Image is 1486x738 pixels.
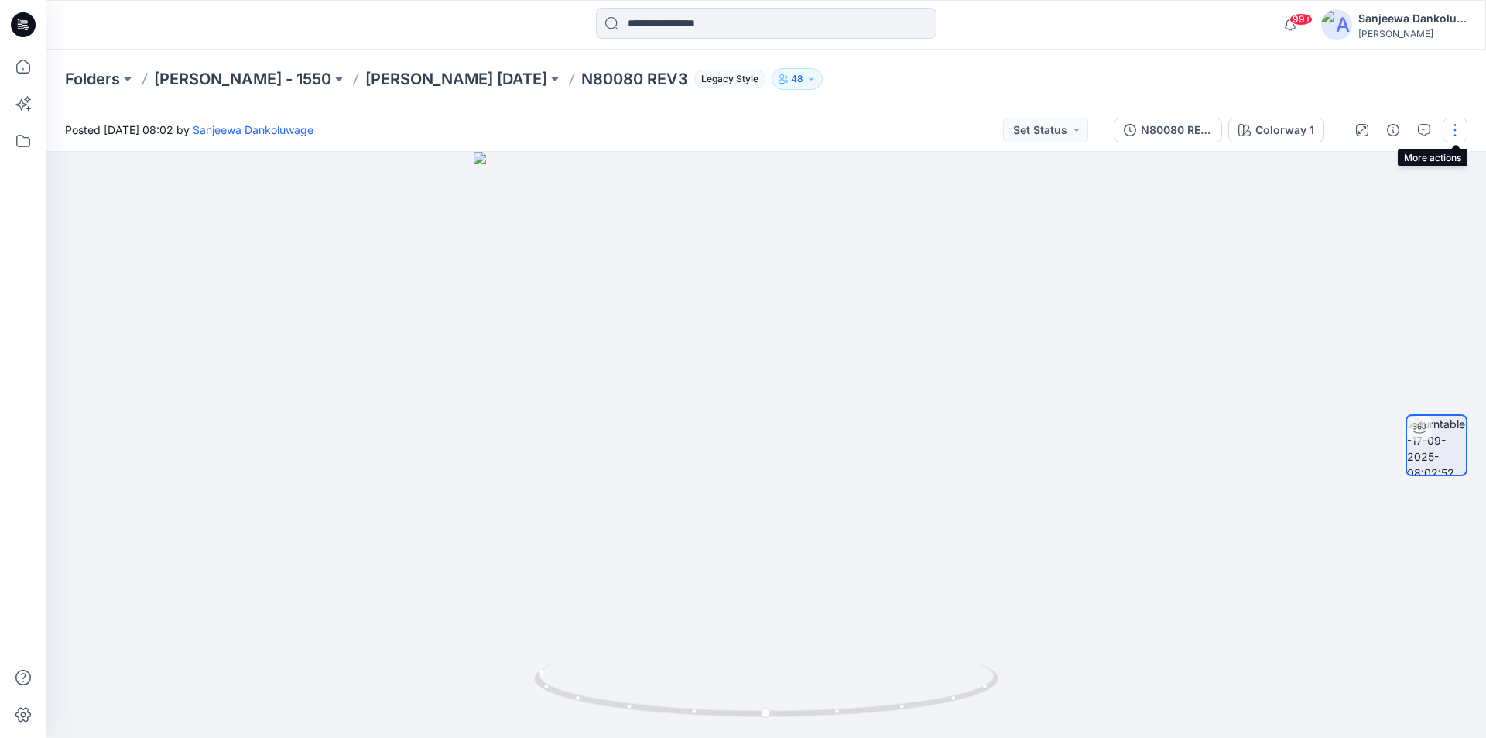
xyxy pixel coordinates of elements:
[1141,122,1212,139] div: N80080 REV2
[1289,13,1313,26] span: 99+
[65,122,313,138] span: Posted [DATE] 08:02 by
[1358,9,1467,28] div: Sanjeewa Dankoluwage
[1321,9,1352,40] img: avatar
[65,68,120,90] a: Folders
[154,68,331,90] a: [PERSON_NAME] - 1550
[581,68,688,90] p: N80080 REV3
[688,68,765,90] button: Legacy Style
[193,123,313,136] a: Sanjeewa Dankoluwage
[1114,118,1222,142] button: N80080 REV2
[1358,28,1467,39] div: [PERSON_NAME]
[365,68,547,90] a: [PERSON_NAME] [DATE]
[694,70,765,88] span: Legacy Style
[1255,122,1314,139] div: Colorway 1
[1228,118,1324,142] button: Colorway 1
[1381,118,1406,142] button: Details
[791,70,803,88] p: 48
[772,68,823,90] button: 48
[1407,416,1466,475] img: turntable-17-09-2025-08:02:52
